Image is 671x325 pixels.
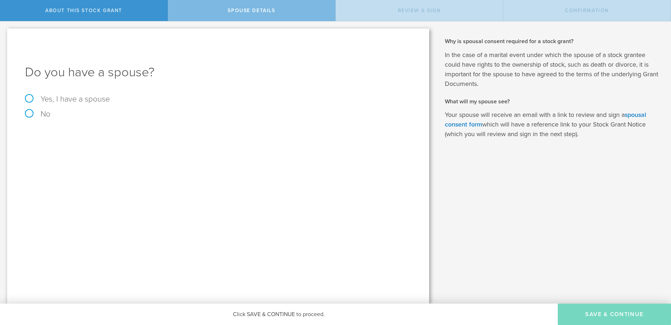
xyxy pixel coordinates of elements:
span: Spouse Details [228,7,275,14]
h1: Do you have a spouse? [25,64,411,81]
h2: What will my spouse see? [445,98,660,105]
label: Yes, I have a spouse [25,95,411,103]
span: Confirmation [565,7,609,14]
label: No [25,110,411,118]
span: Review & Sign [398,7,441,14]
p: Your spouse will receive an email with a link to review and sign a which will have a reference li... [445,110,660,139]
button: Save & Continue [558,304,671,325]
span: About this stock grant [45,7,122,14]
h2: Why is spousal consent required for a stock grant? [445,37,660,45]
p: In the case of a marital event under which the spouse of a stock grantee could have rights to the... [445,50,660,89]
